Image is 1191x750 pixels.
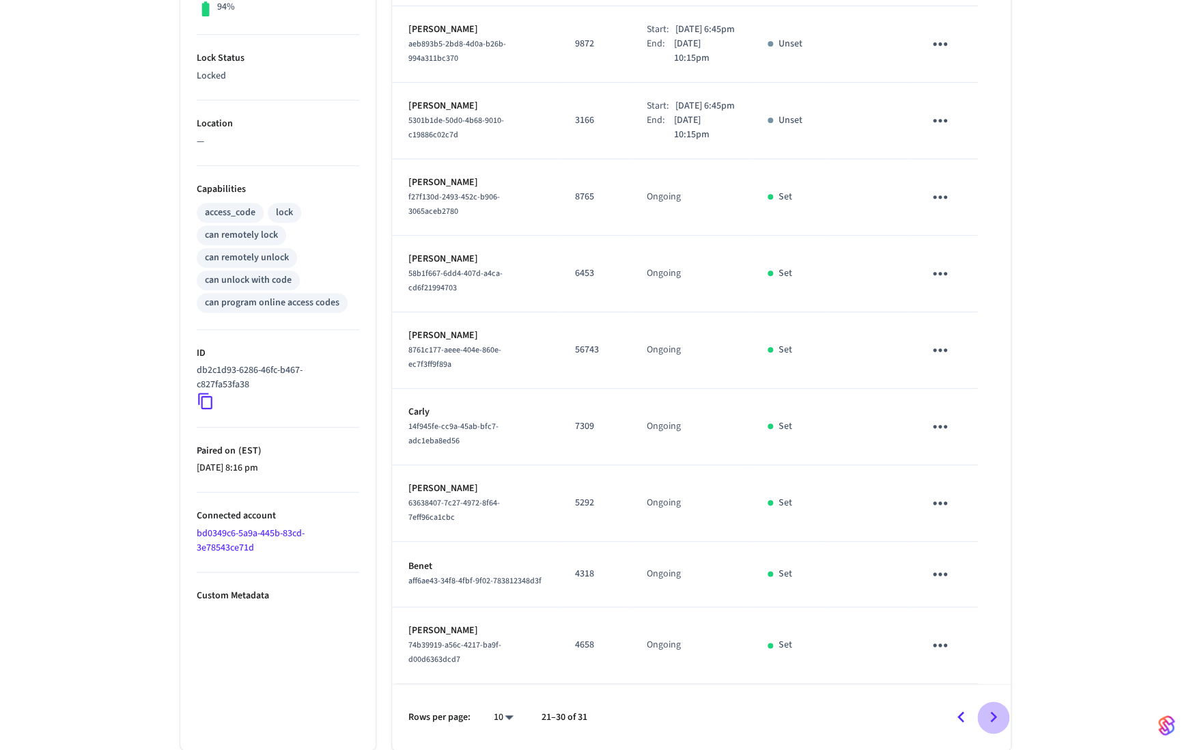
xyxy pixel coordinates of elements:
p: 8765 [574,190,613,204]
p: Set [779,266,792,281]
td: Ongoing [630,607,751,684]
p: Carly [408,405,542,419]
p: Set [779,419,792,434]
td: Ongoing [630,389,751,465]
div: 10 [487,708,520,727]
button: Go to previous page [944,701,977,733]
p: Benet [408,559,542,574]
p: Paired on [197,444,359,458]
span: 58b1f667-6dd4-407d-a4ca-cd6f21994703 [408,268,503,294]
div: End: [646,37,673,66]
p: 4318 [574,567,613,581]
button: Go to next page [977,701,1009,733]
p: Location [197,117,359,131]
p: 56743 [574,343,613,357]
p: [DATE] 10:15pm [673,113,734,142]
span: 63638407-7c27-4972-8f64-7eff96ca1cbc [408,497,500,523]
span: 5301b1de-50d0-4b68-9010-c19886c02c7d [408,115,504,141]
img: SeamLogoGradient.69752ec5.svg [1158,714,1175,736]
div: can remotely unlock [205,251,289,265]
p: Set [779,343,792,357]
p: Locked [197,69,359,83]
td: Ongoing [630,159,751,236]
span: 74b39919-a56c-4217-ba9f-d00d6363dcd7 [408,639,501,665]
p: Unset [779,37,802,51]
p: [PERSON_NAME] [408,624,542,638]
div: Start: [646,23,675,37]
p: Set [779,190,792,204]
p: Rows per page: [408,710,471,725]
p: [PERSON_NAME] [408,252,542,266]
a: bd0349c6-5a9a-445b-83cd-3e78543ce71d [197,527,305,555]
div: access_code [205,206,255,220]
p: 4658 [574,638,613,652]
p: [DATE] 10:15pm [673,37,734,66]
p: Custom Metadata [197,589,359,603]
p: Lock Status [197,51,359,66]
div: can program online access codes [205,296,339,310]
p: [PERSON_NAME] [408,176,542,190]
p: [DATE] 8:16 pm [197,461,359,475]
span: 14f945fe-cc9a-45ab-bfc7-adc1eba8ed56 [408,421,499,447]
p: 7309 [574,419,613,434]
p: [PERSON_NAME] [408,99,542,113]
p: Connected account [197,509,359,523]
p: db2c1d93-6286-46fc-b467-c827fa53fa38 [197,363,354,392]
p: [PERSON_NAME] [408,23,542,37]
p: — [197,135,359,149]
td: Ongoing [630,542,751,607]
p: [PERSON_NAME] [408,329,542,343]
div: Start: [646,99,675,113]
p: ID [197,346,359,361]
span: 8761c177-aeee-404e-860e-ec7f3ff9f89a [408,344,501,370]
span: ( EST ) [236,444,262,458]
p: Set [779,638,792,652]
div: can remotely lock [205,228,278,242]
p: Set [779,496,792,510]
p: 9872 [574,37,613,51]
p: [DATE] 6:45pm [675,23,734,37]
td: Ongoing [630,465,751,542]
span: f27f130d-2493-452c-b906-3065aceb2780 [408,191,500,217]
td: Ongoing [630,312,751,389]
span: aeb893b5-2bd8-4d0a-b26b-994a311bc370 [408,38,506,64]
p: [DATE] 6:45pm [675,99,734,113]
p: 5292 [574,496,613,510]
p: 21–30 of 31 [542,710,587,725]
p: 6453 [574,266,613,281]
span: aff6ae43-34f8-4fbf-9f02-783812348d3f [408,575,542,587]
p: [PERSON_NAME] [408,482,542,496]
p: 3166 [574,113,613,128]
p: Set [779,567,792,581]
p: Unset [779,113,802,128]
div: End: [646,113,673,142]
p: Capabilities [197,182,359,197]
div: lock [276,206,293,220]
div: can unlock with code [205,273,292,288]
td: Ongoing [630,236,751,312]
